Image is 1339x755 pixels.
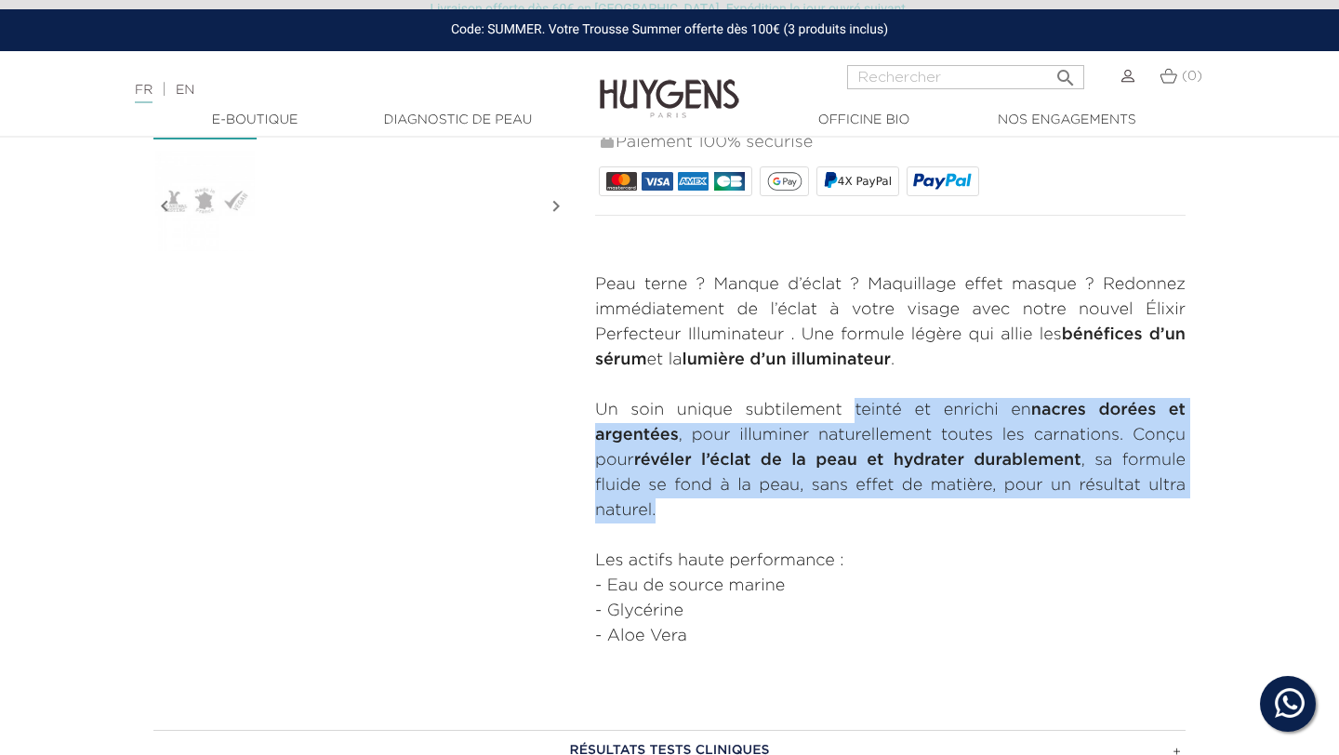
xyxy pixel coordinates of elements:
img: AMEX [678,172,709,191]
a: Officine Bio [771,111,957,130]
i:  [1054,61,1077,84]
strong: bénéfices d’un sérum [595,326,1186,368]
a: E-Boutique [162,111,348,130]
input: Rechercher [847,65,1084,89]
a: Diagnostic de peau [365,111,550,130]
li: - Eau de source marine [595,574,1186,599]
strong: révéler l’éclat de la peau et hydrater durablement [634,452,1081,469]
a: Nos engagements [974,111,1160,130]
a: FR [135,84,152,103]
span: (0) [1182,70,1202,83]
strong: nacres dorées et argentées [595,402,1186,444]
p: Peau terne ? Manque d’éclat ? Maquillage effet masque ? Redonnez immédiatement de l’éclat à votre... [595,272,1186,373]
p: Les actifs haute performance : [595,549,1186,574]
img: MASTERCARD [606,172,637,191]
i:  [153,160,176,253]
li: - Aloe Vera [595,624,1186,649]
button:  [1049,60,1082,85]
img: Paiement 100% sécurisé [601,133,614,148]
img: CB_NATIONALE [714,172,745,191]
div: | [126,79,544,101]
span: 4X PayPal [838,175,892,188]
img: Huygens [600,49,739,121]
strong: lumière d’un illuminateur [683,351,892,368]
img: VISA [642,172,672,191]
div: Paiement 100% sécurisé [599,123,1186,163]
li: - Glycérine [595,599,1186,624]
a: EN [176,84,194,97]
i:  [545,160,567,253]
p: Un soin unique subtilement teinté et enrichi en , pour illuminer naturellement toutes les carnati... [595,398,1186,523]
img: google_pay [767,172,802,191]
